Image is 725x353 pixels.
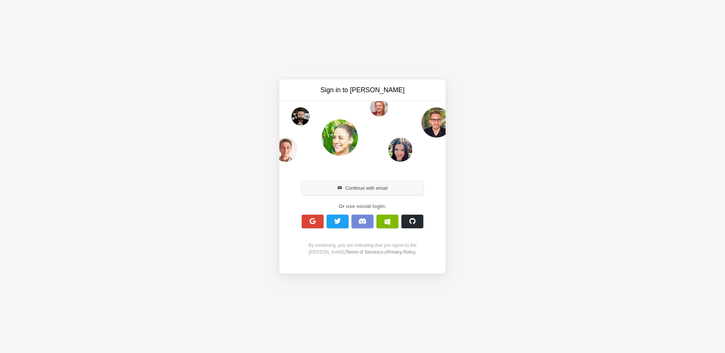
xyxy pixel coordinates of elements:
a: Terms of Service [346,249,379,255]
button: Continue with email [302,181,423,195]
div: Or use social login: [298,203,427,210]
div: By continuing, you are indicating that you agree to the [PERSON_NAME] and . [298,242,427,255]
h3: Sign in to [PERSON_NAME] [299,85,426,95]
a: Privacy Policy [387,249,415,255]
